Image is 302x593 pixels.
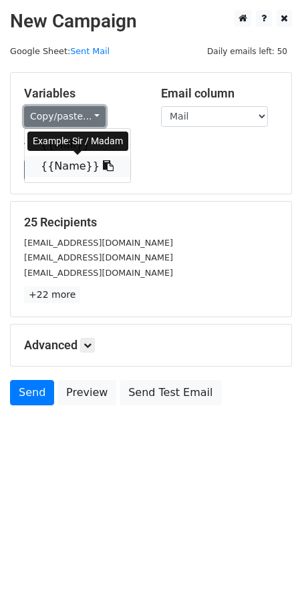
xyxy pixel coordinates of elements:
[24,286,80,303] a: +22 more
[25,134,130,156] a: {{Mail}}
[10,46,110,56] small: Google Sheet:
[24,106,106,127] a: Copy/paste...
[57,380,116,405] a: Preview
[202,44,292,59] span: Daily emails left: 50
[120,380,221,405] a: Send Test Email
[235,529,302,593] iframe: Chat Widget
[24,215,278,230] h5: 25 Recipients
[24,238,173,248] small: [EMAIL_ADDRESS][DOMAIN_NAME]
[24,252,173,262] small: [EMAIL_ADDRESS][DOMAIN_NAME]
[10,380,54,405] a: Send
[27,132,128,151] div: Example: Sir / Madam
[161,86,278,101] h5: Email column
[25,156,130,177] a: {{Name}}
[10,10,292,33] h2: New Campaign
[24,268,173,278] small: [EMAIL_ADDRESS][DOMAIN_NAME]
[235,529,302,593] div: 聊天小工具
[24,86,141,101] h5: Variables
[70,46,110,56] a: Sent Mail
[202,46,292,56] a: Daily emails left: 50
[24,338,278,353] h5: Advanced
